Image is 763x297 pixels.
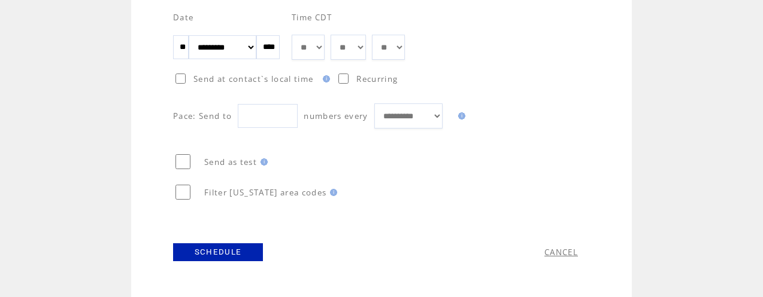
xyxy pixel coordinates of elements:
[204,157,257,167] span: Send as test
[173,12,193,23] span: Date
[173,243,263,261] a: SCHEDULE
[204,187,326,198] span: Filter [US_STATE] area codes
[304,111,368,121] span: numbers every
[193,74,313,84] span: Send at contact`s local time
[292,12,332,23] span: Time CDT
[356,74,398,84] span: Recurring
[326,189,337,196] img: help.gif
[173,111,232,121] span: Pace: Send to
[319,75,330,82] img: help.gif
[257,158,268,166] img: help.gif
[544,247,578,258] a: CANCEL
[455,112,465,120] img: help.gif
